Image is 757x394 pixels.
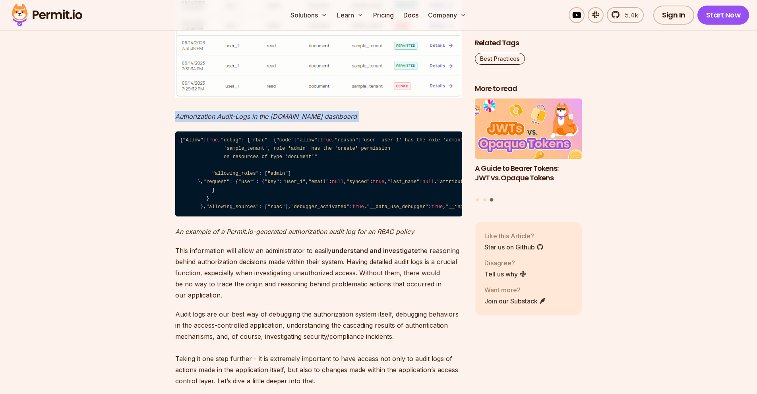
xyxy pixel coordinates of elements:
span: "synced" [347,179,370,185]
span: "last_name" [387,179,420,185]
span: "__input_use_debugger" [446,204,510,210]
a: Sign In [653,6,694,25]
h3: A Guide to Bearer Tokens: JWT vs. Opaque Tokens [475,163,582,183]
span: "code" [276,137,294,143]
span: "user_1" [282,179,306,185]
a: Best Practices [475,53,525,65]
em: Authorization Audit-Logs in the [DOMAIN_NAME] dashboard [175,112,357,120]
span: "Allow" [183,137,203,143]
a: 5.4k [607,7,644,23]
span: "allowing_sources" [206,204,259,210]
button: Solutions [287,7,331,23]
span: "debugger_activated" [291,204,349,210]
em: An example of a Permit.io-generated authorization audit log for an RBAC policy [175,228,414,236]
p: Like this Article? [484,231,544,240]
span: true [320,137,332,143]
a: Docs [400,7,422,23]
h2: Related Tags [475,38,582,48]
span: "user 'user_1' has the role 'admin' in tenant, 'sample_tenant', role 'admin' has the 'create' per... [180,137,496,160]
code: { : , : { : { : : , : : [ ] }, : { : { : , : , : , : , : { : 50, : , : , : [ ], : [ ], : }, : }, ... [175,131,462,216]
a: Pricing [370,7,397,23]
span: true [206,137,218,143]
p: Audit logs are our best way of debugging the authorization system itself, debugging behaviors in ... [175,309,462,386]
span: "rbac" [267,204,285,210]
p: This information will allow an administrator to easily the reasoning behind authorization decisio... [175,245,462,301]
a: A Guide to Bearer Tokens: JWT vs. Opaque TokensA Guide to Bearer Tokens: JWT vs. Opaque Tokens [475,98,582,193]
span: "request" [203,179,230,185]
button: Go to slide 1 [476,198,479,201]
span: "reason" [335,137,358,143]
a: Join our Substack [484,296,546,305]
span: "rbac" [250,137,267,143]
span: 5.4k [620,10,638,20]
h2: More to read [475,84,582,94]
strong: understand and investigate [331,247,418,255]
span: "email" [308,179,329,185]
p: Disagree? [484,258,527,267]
span: "attributes" [437,179,472,185]
img: Permit logo [8,2,86,29]
span: null [422,179,434,185]
span: "allow" [297,137,317,143]
a: Tell us why [484,269,527,278]
span: "__data_use_debugger" [367,204,428,210]
span: "admin" [267,171,288,176]
img: A Guide to Bearer Tokens: JWT vs. Opaque Tokens [475,98,582,159]
a: Star us on Github [484,242,544,251]
a: Start Now [697,6,749,25]
span: "allowing_roles" [212,171,259,176]
span: true [431,204,443,210]
button: Go to slide 2 [483,198,486,201]
span: true [373,179,384,185]
div: Posts [475,98,582,203]
span: true [352,204,364,210]
button: Go to slide 3 [490,198,494,201]
li: 3 of 3 [475,98,582,193]
button: Learn [334,7,367,23]
p: Want more? [484,285,546,294]
span: "user" [238,179,256,185]
span: "key" [265,179,279,185]
button: Company [425,7,470,23]
span: null [332,179,343,185]
span: "debug" [221,137,241,143]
